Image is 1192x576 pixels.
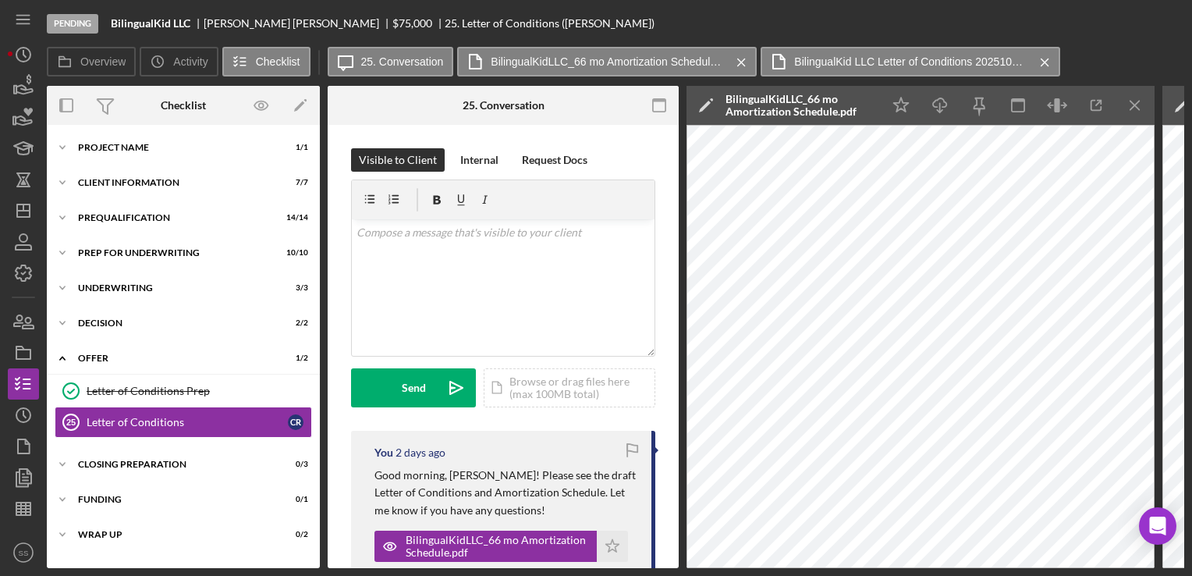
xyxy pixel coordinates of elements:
[288,414,303,430] div: C R
[280,283,308,293] div: 3 / 3
[87,385,311,397] div: Letter of Conditions Prep
[392,16,432,30] span: $75,000
[280,318,308,328] div: 2 / 2
[78,530,269,539] div: Wrap Up
[78,495,269,504] div: Funding
[78,354,269,363] div: Offer
[78,143,269,152] div: Project Name
[361,55,444,68] label: 25. Conversation
[402,368,426,407] div: Send
[256,55,300,68] label: Checklist
[452,148,506,172] button: Internal
[19,549,29,557] text: SS
[725,93,874,118] div: BilingualKidLLC_66 mo Amortization Schedule.pdf
[374,467,636,519] p: Good morning, [PERSON_NAME]! Please see the draft Letter of Conditions and Amortization Schedule....
[374,446,393,459] div: You
[1139,507,1176,545] div: Open Intercom Messenger
[8,537,39,568] button: SS
[80,55,126,68] label: Overview
[794,55,1028,68] label: BilingualKid LLC Letter of Conditions 20251008.pdf
[173,55,208,68] label: Activity
[280,495,308,504] div: 0 / 1
[396,446,445,459] time: 2025-10-08 13:25
[47,14,98,34] div: Pending
[280,213,308,222] div: 14 / 14
[491,55,725,68] label: BilingualKidLLC_66 mo Amortization Schedule.pdf
[280,530,308,539] div: 0 / 2
[55,407,312,438] a: 25Letter of ConditionsCR
[78,460,269,469] div: Closing Preparation
[140,47,218,76] button: Activity
[78,248,269,258] div: Prep for Underwriting
[359,148,437,172] div: Visible to Client
[280,178,308,187] div: 7 / 7
[280,248,308,258] div: 10 / 10
[161,99,206,112] div: Checklist
[280,354,308,363] div: 1 / 2
[78,178,269,187] div: Client Information
[222,47,310,76] button: Checklist
[522,148,587,172] div: Request Docs
[460,148,498,172] div: Internal
[351,368,476,407] button: Send
[374,531,628,562] button: BilingualKidLLC_66 mo Amortization Schedule.pdf
[761,47,1060,76] button: BilingualKid LLC Letter of Conditions 20251008.pdf
[406,534,589,559] div: BilingualKidLLC_66 mo Amortization Schedule.pdf
[328,47,454,76] button: 25. Conversation
[463,99,545,112] div: 25. Conversation
[457,47,757,76] button: BilingualKidLLC_66 mo Amortization Schedule.pdf
[78,283,269,293] div: Underwriting
[351,148,445,172] button: Visible to Client
[66,418,76,427] tspan: 25
[280,143,308,152] div: 1 / 1
[78,213,269,222] div: Prequalification
[78,318,269,328] div: Decision
[514,148,595,172] button: Request Docs
[280,460,308,469] div: 0 / 3
[47,47,136,76] button: Overview
[55,375,312,407] a: Letter of Conditions Prep
[87,416,288,428] div: Letter of Conditions
[445,17,655,30] div: 25. Letter of Conditions ([PERSON_NAME])
[111,17,190,30] b: BilingualKid LLC
[204,17,392,30] div: [PERSON_NAME] [PERSON_NAME]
